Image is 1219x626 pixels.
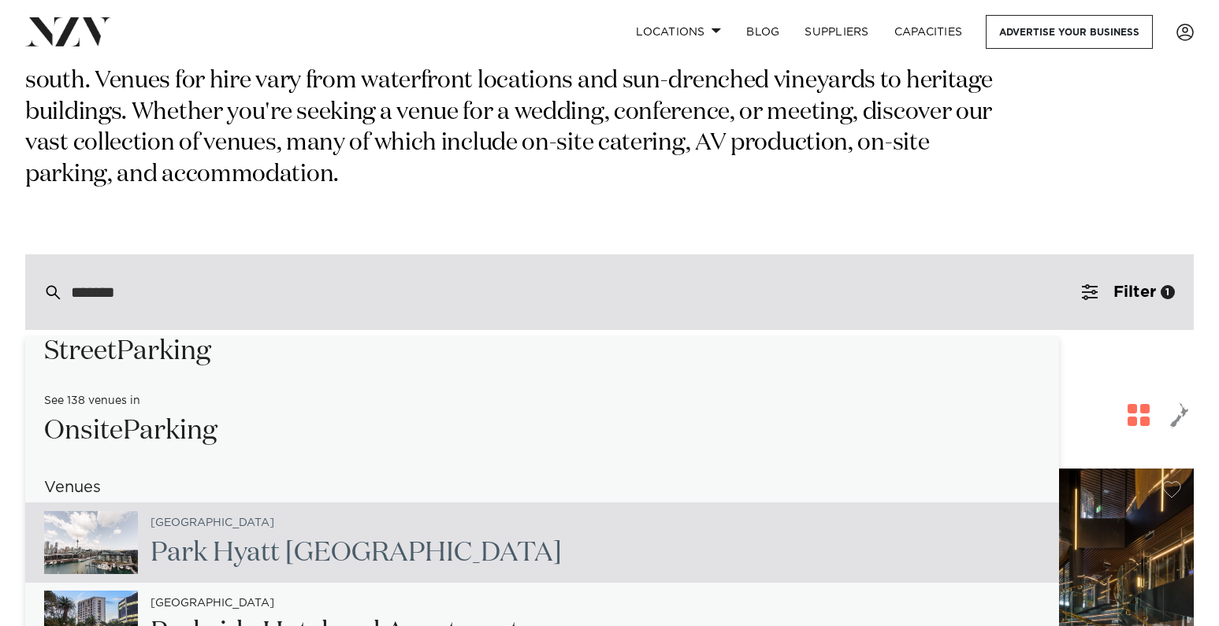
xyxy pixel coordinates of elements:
small: See 138 venues in [44,395,140,407]
div: 1 [1161,285,1175,299]
h6: Venues [25,480,1059,496]
small: [GEOGRAPHIC_DATA] [151,517,274,529]
small: [GEOGRAPHIC_DATA] [151,598,274,609]
a: Capacities [882,15,976,49]
h2: Onsite ing [44,413,217,449]
span: Park [123,417,180,444]
img: nzv-logo.png [25,17,111,46]
span: Park [117,338,173,365]
img: SX8SaSZk5x7gviJsHtVwjy49qNuvklx1vFiDNXrX.jpg [44,511,138,574]
span: Hy [213,539,247,566]
a: Locations [623,15,734,49]
span: Filter [1113,284,1156,300]
button: Filter1 [1063,254,1194,330]
a: Advertise your business [986,15,1153,49]
span: Park [151,539,207,566]
a: BLOG [734,15,792,49]
h2: att [GEOGRAPHIC_DATA] [151,535,562,571]
a: SUPPLIERS [792,15,881,49]
h2: Street ing [44,334,211,369]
